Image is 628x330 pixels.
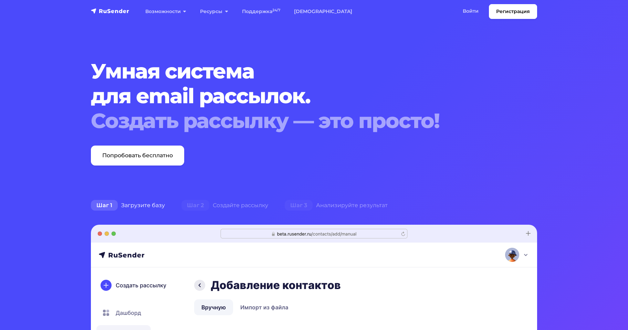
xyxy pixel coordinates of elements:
a: Войти [456,4,485,18]
a: Регистрация [489,4,537,19]
img: RuSender [91,8,129,14]
a: Попробовать бесплатно [91,146,184,166]
h1: Умная система для email рассылок. [91,59,499,133]
a: Ресурсы [193,4,235,19]
a: Возможности [138,4,193,19]
div: Загрузите базу [83,199,173,212]
span: Шаг 2 [181,200,209,211]
div: Создать рассылку — это просто! [91,108,499,133]
div: Создайте рассылку [173,199,276,212]
a: [DEMOGRAPHIC_DATA] [287,4,359,19]
div: Анализируйте результат [276,199,396,212]
span: Шаг 3 [285,200,313,211]
a: Поддержка24/7 [235,4,287,19]
span: Шаг 1 [91,200,118,211]
sup: 24/7 [272,8,280,12]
